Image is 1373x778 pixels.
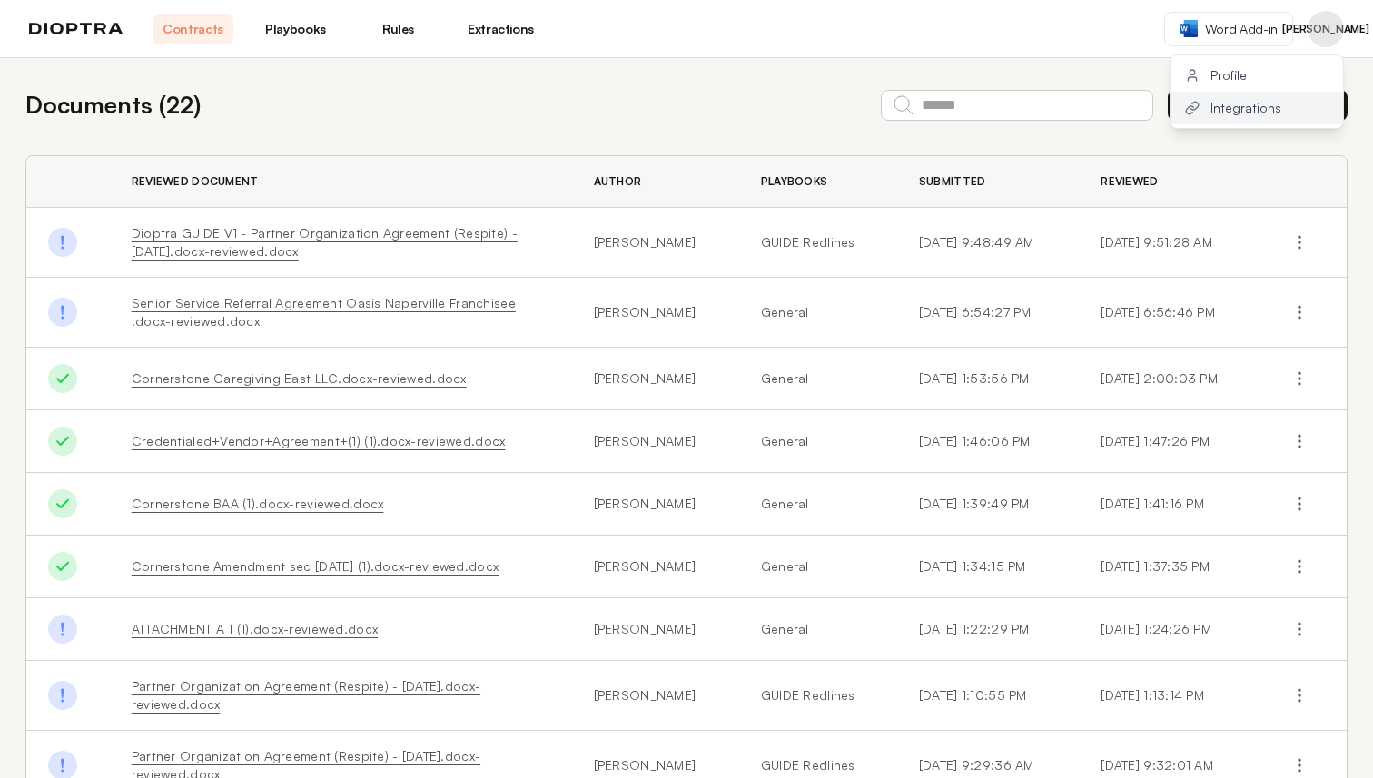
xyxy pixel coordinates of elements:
[132,433,506,448] a: Credentialed+Vendor+Agreement+(1) (1).docx-reviewed.docx
[1079,278,1263,348] td: [DATE] 6:56:46 PM
[1079,348,1263,410] td: [DATE] 2:00:03 PM
[572,410,739,473] td: [PERSON_NAME]
[1079,156,1263,208] th: Reviewed
[132,621,378,636] a: ATTACHMENT A 1 (1).docx-reviewed.docx
[761,369,875,388] a: General
[358,14,439,44] a: Rules
[48,552,77,581] img: Done
[29,23,123,35] img: logo
[761,432,875,450] a: General
[572,156,739,208] th: Author
[897,661,1079,731] td: [DATE] 1:10:55 PM
[48,228,77,257] img: Done
[48,681,77,710] img: Done
[761,620,875,638] a: General
[1171,59,1343,92] button: Profile
[48,427,77,456] img: Done
[1079,410,1263,473] td: [DATE] 1:47:26 PM
[48,364,77,393] img: Done
[572,278,739,348] td: [PERSON_NAME]
[761,686,875,704] a: GUIDE Redlines
[1168,90,1348,121] button: Review New Document
[1079,598,1263,661] td: [DATE] 1:24:26 PM
[739,156,897,208] th: Playbooks
[897,598,1079,661] td: [DATE] 1:22:29 PM
[572,208,739,278] td: [PERSON_NAME]
[761,233,875,251] a: GUIDE Redlines
[132,558,499,574] a: Cornerstone Amendment sec [DATE] (1).docx-reviewed.docx
[153,14,233,44] a: Contracts
[460,14,541,44] a: Extractions
[1164,12,1293,46] a: Word Add-in
[132,678,480,712] a: Partner Organization Agreement (Respite) - [DATE].docx-reviewed.docx
[897,536,1079,598] td: [DATE] 1:34:15 PM
[897,473,1079,536] td: [DATE] 1:39:49 PM
[48,615,77,644] img: Done
[25,87,201,123] h2: Documents ( 22 )
[1079,473,1263,536] td: [DATE] 1:41:16 PM
[48,489,77,518] img: Done
[572,598,739,661] td: [PERSON_NAME]
[897,348,1079,410] td: [DATE] 1:53:56 PM
[1171,92,1343,124] button: Integrations
[572,473,739,536] td: [PERSON_NAME]
[1205,20,1278,38] span: Word Add-in
[1180,20,1198,37] img: word
[897,208,1079,278] td: [DATE] 9:48:49 AM
[132,225,518,259] a: Dioptra GUIDE V1 - Partner Organization Agreement (Respite) - [DATE].docx-reviewed.docx
[110,156,572,208] th: Reviewed Document
[1282,22,1368,36] span: [PERSON_NAME]
[897,278,1079,348] td: [DATE] 6:54:27 PM
[132,370,467,386] a: Cornerstone Caregiving East LLC.docx-reviewed.docx
[897,410,1079,473] td: [DATE] 1:46:06 PM
[1308,11,1344,47] button: Profile menu
[761,303,875,321] a: General
[761,756,875,774] a: GUIDE Redlines
[132,496,384,511] a: Cornerstone BAA (1).docx-reviewed.docx
[761,557,875,576] a: General
[572,348,739,410] td: [PERSON_NAME]
[897,156,1079,208] th: Submitted
[48,298,77,327] img: Done
[761,495,875,513] a: General
[572,661,739,731] td: [PERSON_NAME]
[1079,536,1263,598] td: [DATE] 1:37:35 PM
[572,536,739,598] td: [PERSON_NAME]
[1079,661,1263,731] td: [DATE] 1:13:14 PM
[255,14,336,44] a: Playbooks
[132,295,516,329] a: Senior Service Referral Agreement Oasis Naperville Franchisee .docx-reviewed.docx
[1308,11,1344,47] div: Jacques Arnoux
[1079,208,1263,278] td: [DATE] 9:51:28 AM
